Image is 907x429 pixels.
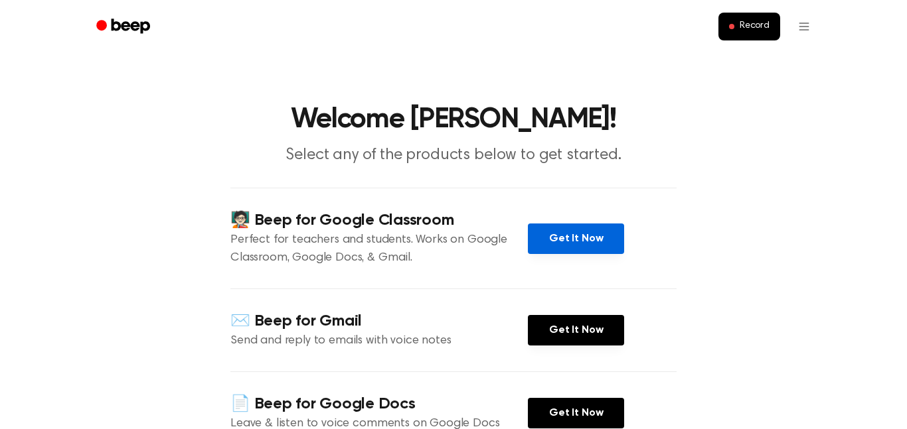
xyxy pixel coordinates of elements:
[230,210,528,231] h4: 🧑🏻‍🏫 Beep for Google Classroom
[788,11,820,42] button: Open menu
[528,223,624,254] a: Get It Now
[230,231,528,267] p: Perfect for teachers and students. Works on Google Classroom, Google Docs, & Gmail.
[230,332,528,350] p: Send and reply to emails with voice notes
[528,315,624,345] a: Get It Now
[528,398,624,428] a: Get It Now
[114,106,793,134] h1: Welcome [PERSON_NAME]!
[718,13,780,40] button: Record
[199,145,708,166] p: Select any of the products below to get started.
[740,21,770,32] span: Record
[230,393,528,415] h4: 📄 Beep for Google Docs
[230,310,528,332] h4: ✉️ Beep for Gmail
[87,14,162,40] a: Beep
